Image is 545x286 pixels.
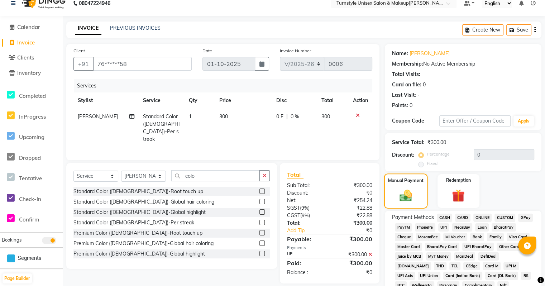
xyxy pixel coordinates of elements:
[416,233,440,241] span: MosamBee
[287,171,303,178] span: Total
[392,214,434,221] span: Payment Methods
[473,214,492,222] span: ONLINE
[287,205,300,211] span: SGST
[395,223,412,232] span: PayTM
[462,24,503,35] button: Create New
[143,113,180,142] span: Standard Color ([DEMOGRAPHIC_DATA])-Per streak
[470,233,484,241] span: Bank
[518,214,533,222] span: GPay
[438,223,449,232] span: UPI
[330,259,378,267] div: ₹300.00
[330,197,378,204] div: ₹254.24
[475,223,489,232] span: Loan
[291,113,299,120] span: 0 %
[17,54,34,61] span: Clients
[282,219,330,227] div: Total:
[19,154,41,161] span: Dropped
[478,252,499,261] span: DefiDeal
[317,92,349,109] th: Total
[19,216,39,223] span: Confirm
[280,48,311,54] label: Invoice Number
[276,113,283,120] span: 0 F
[463,262,480,270] span: CEdge
[395,262,431,270] span: [DOMAIN_NAME]
[282,227,338,234] a: Add Tip
[19,196,41,202] span: Check-In
[78,113,118,120] span: [PERSON_NAME]
[449,262,461,270] span: TCL
[202,48,212,54] label: Date
[410,102,412,109] div: 0
[330,189,378,197] div: ₹0
[73,198,214,206] div: Standard Color ([DEMOGRAPHIC_DATA])-Global hair coloring
[17,70,41,76] span: Inventory
[287,245,372,251] div: Payments
[507,233,530,241] span: Visa Card
[437,214,452,222] span: CASH
[73,48,85,54] label: Client
[392,71,420,78] div: Total Visits:
[434,262,446,270] span: THD
[392,139,425,146] div: Service Total:
[171,170,260,181] input: Search or Scan
[73,188,203,195] div: Standard Color ([DEMOGRAPHIC_DATA])-Root touch up
[392,91,416,99] div: Last Visit:
[282,182,330,189] div: Sub Total:
[3,273,32,283] button: Page Builder
[282,251,330,258] div: UPI
[185,92,215,109] th: Qty
[448,188,469,204] img: _gift.svg
[73,219,194,227] div: Standard Color ([DEMOGRAPHIC_DATA])-Per streak
[2,237,21,243] span: Bookings
[395,252,423,261] span: Juice by MCB
[2,23,61,32] a: Calendar
[74,79,378,92] div: Services
[349,92,372,109] th: Action
[282,197,330,204] div: Net:
[494,214,515,222] span: CUSTOM
[443,233,468,241] span: MI Voucher
[330,219,378,227] div: ₹300.00
[439,115,511,127] input: Enter Offer / Coupon Code
[427,151,450,157] label: Percentage
[503,262,519,270] span: UPI M
[452,223,472,232] span: NearBuy
[301,205,308,211] span: 9%
[330,182,378,189] div: ₹300.00
[415,223,435,232] span: PhonePe
[219,113,228,120] span: 300
[73,209,206,216] div: Standard Color ([DEMOGRAPHIC_DATA])-Global highlight
[392,60,423,68] div: Membership:
[139,92,185,109] th: Service
[19,113,46,120] span: InProgress
[282,212,330,219] div: ( )
[330,269,378,276] div: ₹0
[485,272,518,280] span: Card (DL Bank)
[330,235,378,243] div: ₹300.00
[110,25,161,31] a: PREVIOUS INVOICES
[395,233,413,241] span: Cheque
[338,227,378,234] div: ₹0
[302,213,309,218] span: 9%
[93,57,192,71] input: Search by Name/Mobile/Email/Code
[282,259,330,267] div: Paid:
[395,243,422,251] span: Master Card
[454,252,475,261] span: MariDeal
[2,69,61,77] a: Inventory
[410,50,450,57] a: [PERSON_NAME]
[330,204,378,212] div: ₹22.88
[330,212,378,219] div: ₹22.88
[497,243,523,251] span: Other Cards
[73,240,214,247] div: Premium Color ([DEMOGRAPHIC_DATA])-Global hair coloring
[417,91,420,99] div: -
[2,39,61,47] a: Invoice
[330,251,378,258] div: ₹300.00
[19,175,42,182] span: Tentative
[483,262,501,270] span: Card M
[392,117,439,125] div: Coupon Code
[462,243,494,251] span: UPI BharatPay
[18,254,41,262] span: Segments
[395,272,415,280] span: UPI Axis
[287,212,300,219] span: CGST
[392,102,408,109] div: Points:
